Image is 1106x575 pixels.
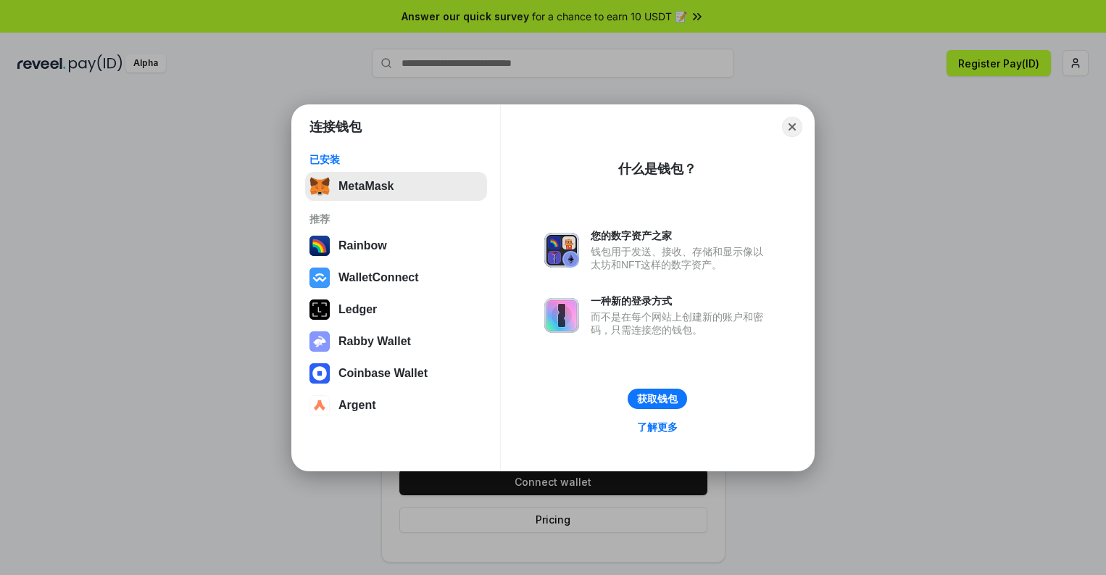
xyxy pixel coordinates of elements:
div: 了解更多 [637,421,678,434]
img: svg+xml,%3Csvg%20xmlns%3D%22http%3A%2F%2Fwww.w3.org%2F2000%2Fsvg%22%20fill%3D%22none%22%20viewBox... [309,331,330,352]
div: 而不是在每个网站上创建新的账户和密码，只需连接您的钱包。 [591,310,770,336]
img: svg+xml,%3Csvg%20fill%3D%22none%22%20height%3D%2233%22%20viewBox%3D%220%200%2035%2033%22%20width%... [309,176,330,197]
button: WalletConnect [305,263,487,292]
button: Argent [305,391,487,420]
div: 推荐 [309,212,483,226]
div: 什么是钱包？ [618,160,697,178]
button: Ledger [305,295,487,324]
img: svg+xml,%3Csvg%20width%3D%2228%22%20height%3D%2228%22%20viewBox%3D%220%200%2028%2028%22%20fill%3D... [309,268,330,288]
div: 您的数字资产之家 [591,229,770,242]
img: svg+xml,%3Csvg%20xmlns%3D%22http%3A%2F%2Fwww.w3.org%2F2000%2Fsvg%22%20width%3D%2228%22%20height%3... [309,299,330,320]
img: svg+xml,%3Csvg%20xmlns%3D%22http%3A%2F%2Fwww.w3.org%2F2000%2Fsvg%22%20fill%3D%22none%22%20viewBox... [544,298,579,333]
div: Coinbase Wallet [338,367,428,380]
img: svg+xml,%3Csvg%20width%3D%2228%22%20height%3D%2228%22%20viewBox%3D%220%200%2028%2028%22%20fill%3D... [309,363,330,384]
div: 一种新的登录方式 [591,294,770,307]
div: 钱包用于发送、接收、存储和显示像以太坊和NFT这样的数字资产。 [591,245,770,271]
button: Close [782,117,802,137]
button: MetaMask [305,172,487,201]
img: svg+xml,%3Csvg%20width%3D%22120%22%20height%3D%22120%22%20viewBox%3D%220%200%20120%20120%22%20fil... [309,236,330,256]
button: Rabby Wallet [305,327,487,356]
div: Rabby Wallet [338,335,411,348]
a: 了解更多 [628,418,686,437]
div: Rainbow [338,239,387,252]
img: svg+xml,%3Csvg%20width%3D%2228%22%20height%3D%2228%22%20viewBox%3D%220%200%2028%2028%22%20fill%3D... [309,395,330,415]
div: Ledger [338,303,377,316]
button: 获取钱包 [628,389,687,409]
img: svg+xml,%3Csvg%20xmlns%3D%22http%3A%2F%2Fwww.w3.org%2F2000%2Fsvg%22%20fill%3D%22none%22%20viewBox... [544,233,579,268]
div: WalletConnect [338,271,419,284]
h1: 连接钱包 [309,118,362,136]
button: Coinbase Wallet [305,359,487,388]
div: Argent [338,399,376,412]
div: MetaMask [338,180,394,193]
div: 已安装 [309,153,483,166]
button: Rainbow [305,231,487,260]
div: 获取钱包 [637,392,678,405]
